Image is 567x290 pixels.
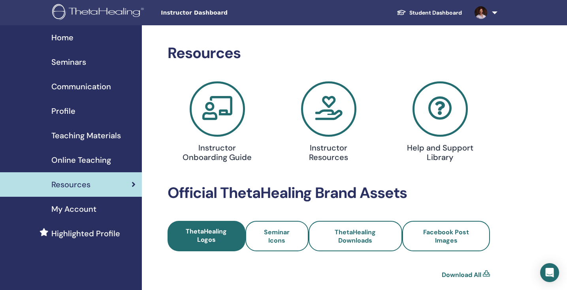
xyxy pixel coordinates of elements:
img: logo.png [52,4,147,22]
a: ThetaHealing Downloads [309,221,403,251]
span: Seminar Icons [264,228,290,245]
a: Facebook Post Images [402,221,490,251]
span: Seminars [51,56,86,68]
span: Online Teaching [51,154,111,166]
span: Communication [51,81,111,92]
span: Home [51,32,73,43]
span: Facebook Post Images [423,228,469,245]
h4: Help and Support Library [405,143,476,162]
a: Download All [442,270,481,280]
a: Seminar Icons [245,221,309,251]
h2: Official ThetaHealing Brand Assets [168,184,490,202]
span: Teaching Materials [51,130,121,141]
a: Student Dashboard [390,6,468,20]
img: default.jpg [475,6,487,19]
span: Profile [51,105,75,117]
img: graduation-cap-white.svg [397,9,406,16]
h4: Instructor Resources [293,143,365,162]
span: Resources [51,179,90,190]
span: ThetaHealing Logos [186,227,227,244]
span: My Account [51,203,96,215]
span: Instructor Dashboard [161,9,279,17]
div: Open Intercom Messenger [540,263,559,282]
a: Instructor Onboarding Guide [166,81,268,165]
a: Help and Support Library [389,81,491,165]
a: ThetaHealing Logos [168,221,245,251]
span: ThetaHealing Downloads [335,228,376,245]
h2: Resources [168,44,490,62]
a: Instructor Resources [278,81,380,165]
h4: Instructor Onboarding Guide [181,143,253,162]
span: Highlighted Profile [51,228,120,239]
